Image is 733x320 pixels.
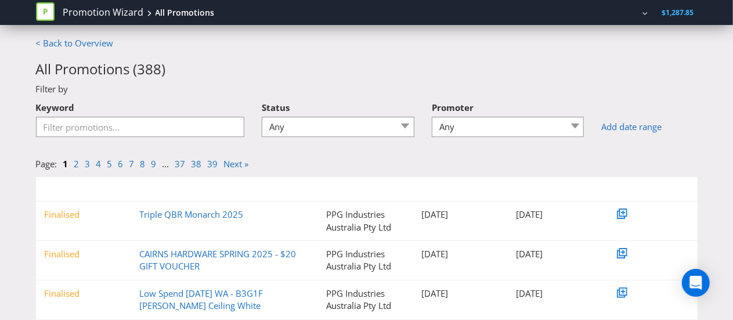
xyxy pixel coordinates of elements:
span: Modified [525,184,553,194]
div: Finalised [36,287,131,300]
span: All Promotions ( [36,59,138,78]
a: [DEMOGRAPHIC_DATA][PERSON_NAME] [498,8,641,17]
a: 6 [118,158,124,170]
a: Low Spend [DATE] WA - B3G1F [PERSON_NAME] Ceiling White [139,287,263,311]
a: 39 [208,158,218,170]
div: [DATE] [413,287,508,300]
div: All Promotions [156,7,215,19]
a: 4 [96,158,102,170]
div: Filter by [27,83,706,95]
a: 7 [129,158,135,170]
div: [DATE] [413,208,508,221]
span: ) [162,59,166,78]
li: ... [163,158,175,170]
a: Promotion Wizard [63,6,144,19]
span: 388 [138,59,162,78]
span: ▼ [139,184,146,194]
div: PPG Industries Australia Pty Ltd [317,248,413,273]
a: 2 [74,158,80,170]
a: CAIRNS HARDWARE SPRING 2025 - $20 GIFT VOUCHER [139,248,296,272]
a: Triple QBR Monarch 2025 [139,208,243,220]
a: Add date range [601,121,697,133]
div: PPG Industries Australia Pty Ltd [317,287,413,312]
span: Status [262,102,290,113]
a: Next » [224,158,249,170]
div: [DATE] [413,248,508,260]
a: 5 [107,158,113,170]
input: Filter promotions... [36,117,245,137]
span: Promotion Name [148,184,203,194]
a: 1 [63,158,68,170]
span: Status [53,184,73,194]
a: 3 [85,158,91,170]
span: $1,287.85 [662,8,694,17]
a: 8 [140,158,146,170]
a: 38 [192,158,202,170]
div: [DATE] [507,208,602,221]
label: Keyword [36,96,75,114]
span: Created [430,184,456,194]
span: Page: [36,158,57,170]
a: < Back to Overview [36,37,114,49]
span: Promoter [335,184,366,194]
span: PPG Industries Australia Pty Ltd [390,8,491,17]
span: ▼ [516,184,523,194]
div: [DATE] [507,287,602,300]
div: PPG Industries Australia Pty Ltd [317,208,413,233]
span: ▼ [421,184,428,194]
a: 37 [175,158,186,170]
div: Finalised [36,208,131,221]
div: Finalised [36,248,131,260]
a: 9 [151,158,157,170]
span: ▼ [45,184,52,194]
span: ▼ [326,184,333,194]
div: [DATE] [507,248,602,260]
span: Promoter [432,102,474,113]
div: Open Intercom Messenger [682,269,710,297]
